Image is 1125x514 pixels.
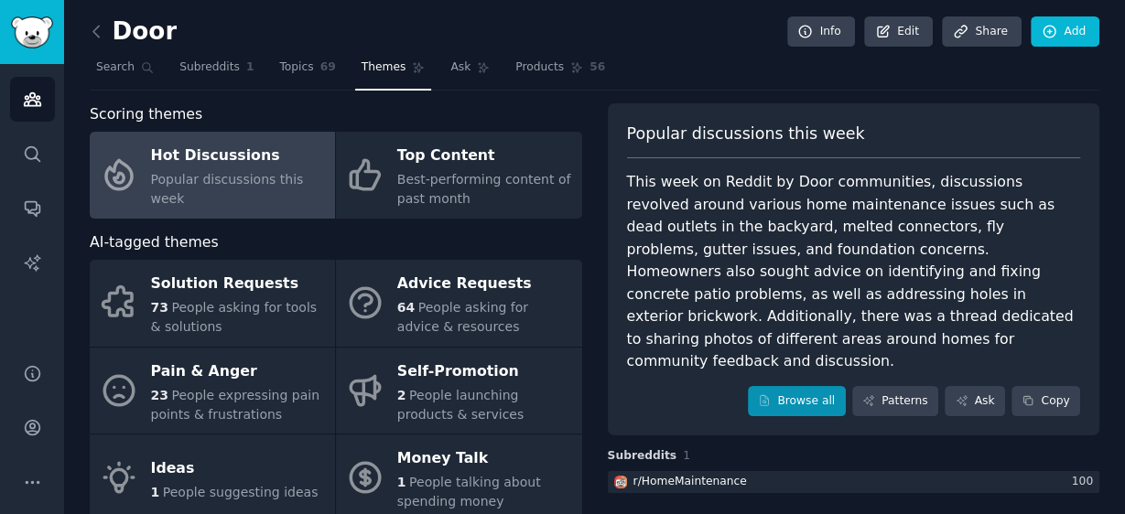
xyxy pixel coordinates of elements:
a: Add [1031,16,1099,48]
img: GummySearch logo [11,16,53,48]
img: HomeMaintenance [614,476,627,488]
span: Best-performing content of past month [397,172,571,206]
span: People suggesting ideas [163,485,319,499]
div: Advice Requests [397,270,572,299]
span: Search [96,59,135,76]
a: Edit [864,16,933,48]
a: Products56 [509,53,611,91]
span: 69 [320,59,336,76]
span: 1 [397,475,406,489]
div: r/ HomeMaintenance [633,474,747,490]
a: Top ContentBest-performing content of past month [336,132,581,219]
a: Solution Requests73People asking for tools & solutions [90,260,335,347]
span: Ask [450,59,471,76]
a: Patterns [852,386,938,417]
a: Subreddits1 [173,53,260,91]
span: Subreddits [179,59,240,76]
a: Ask [945,386,1005,417]
span: People asking for advice & resources [397,300,528,334]
span: 1 [683,449,690,462]
div: Ideas [151,454,319,483]
span: People asking for tools & solutions [151,300,318,334]
span: Themes [362,59,406,76]
span: 1 [246,59,254,76]
div: 100 [1072,474,1099,490]
span: AI-tagged themes [90,231,219,254]
span: 1 [151,485,160,499]
a: Ask [444,53,496,91]
div: Solution Requests [151,270,326,299]
span: Popular discussions this week [627,123,865,145]
a: Share [942,16,1021,48]
a: Browse all [748,386,846,417]
span: 56 [590,59,605,76]
span: People talking about spending money [397,475,541,509]
a: Pain & Anger23People expressing pain points & frustrations [90,348,335,434]
span: Topics [279,59,313,76]
span: Scoring themes [90,103,202,126]
div: Money Talk [397,444,572,474]
span: 23 [151,388,168,402]
div: Pain & Anger [151,357,326,386]
a: HomeMaintenancer/HomeMaintenance100 [608,471,1100,494]
div: Hot Discussions [151,142,326,171]
a: Self-Promotion2People launching products & services [336,348,581,434]
span: 2 [397,388,406,402]
a: Info [787,16,855,48]
a: Topics69 [273,53,341,91]
h2: Door [90,17,177,47]
a: Themes [355,53,432,91]
button: Copy [1011,386,1080,417]
span: Products [515,59,564,76]
span: 64 [397,300,415,315]
span: Popular discussions this week [151,172,304,206]
div: Top Content [397,142,572,171]
span: People launching products & services [397,388,524,422]
a: Search [90,53,160,91]
a: Hot DiscussionsPopular discussions this week [90,132,335,219]
div: Self-Promotion [397,357,572,386]
span: People expressing pain points & frustrations [151,388,319,422]
a: Advice Requests64People asking for advice & resources [336,260,581,347]
span: Subreddits [608,448,677,465]
div: This week on Reddit by Door communities, discussions revolved around various home maintenance iss... [627,171,1081,373]
span: 73 [151,300,168,315]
